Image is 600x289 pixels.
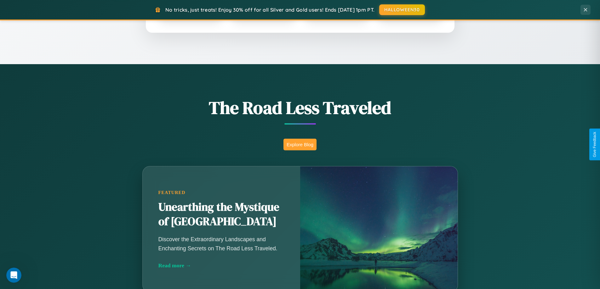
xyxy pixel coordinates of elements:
p: Discover the Extraordinary Landscapes and Enchanting Secrets on The Road Less Traveled. [158,235,284,253]
div: Featured [158,190,284,195]
iframe: Intercom live chat [6,268,21,283]
h2: Unearthing the Mystique of [GEOGRAPHIC_DATA] [158,200,284,229]
h1: The Road Less Traveled [111,96,489,120]
button: HALLOWEEN30 [379,4,425,15]
button: Explore Blog [283,139,317,150]
span: No tricks, just treats! Enjoy 30% off for all Silver and Gold users! Ends [DATE] 1pm PT. [165,7,374,13]
div: Give Feedback [592,132,597,157]
div: Read more → [158,262,284,269]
